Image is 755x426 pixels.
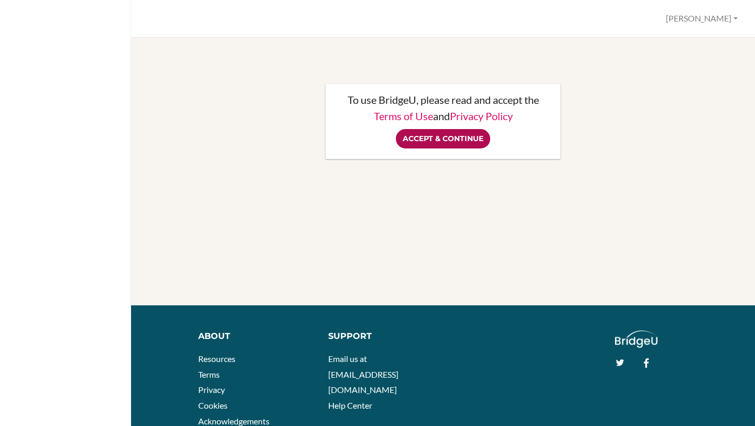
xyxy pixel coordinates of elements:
[198,416,269,426] a: Acknowledgements
[336,94,550,105] p: To use BridgeU, please read and accept the
[336,111,550,121] p: and
[198,331,313,343] div: About
[198,354,235,364] a: Resources
[450,110,513,122] a: Privacy Policy
[396,129,490,148] input: Accept & Continue
[661,9,742,28] button: [PERSON_NAME]
[328,354,398,395] a: Email us at [EMAIL_ADDRESS][DOMAIN_NAME]
[374,110,433,122] a: Terms of Use
[198,369,220,379] a: Terms
[328,331,435,343] div: Support
[615,331,657,348] img: logo_white@2x-f4f0deed5e89b7ecb1c2cc34c3e3d731f90f0f143d5ea2071677605dd97b5244.png
[198,400,228,410] a: Cookies
[198,385,225,395] a: Privacy
[328,400,372,410] a: Help Center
